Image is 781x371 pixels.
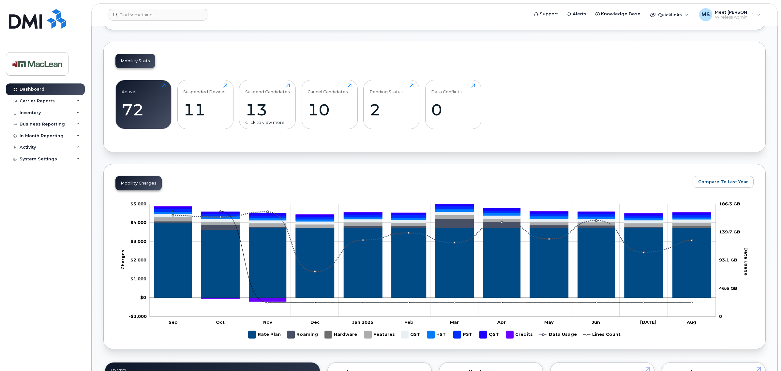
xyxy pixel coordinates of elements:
tspan: 139.7 GB [719,229,740,234]
a: Suspend Candidates13Click to view more [245,83,290,125]
div: Pending Status [369,83,403,94]
span: Quicklinks [658,12,682,17]
tspan: 0 [719,314,722,319]
tspan: 46.6 GB [719,286,737,291]
div: Data Conflicts [431,83,462,94]
div: 0 [431,100,475,119]
a: Cancel Candidates10 [308,83,352,125]
tspan: $4,000 [130,220,146,225]
a: Pending Status2 [369,83,413,125]
tspan: $3,000 [130,239,146,244]
tspan: Nov [263,319,272,325]
tspan: $2,000 [130,258,146,263]
g: Features [364,328,395,341]
g: Rate Plan [155,223,711,298]
div: Suspend Candidates [245,83,290,94]
g: Rate Plan [248,328,281,341]
g: Data Usage [540,328,577,341]
input: Find something... [109,9,207,21]
div: Suspended Devices [183,83,227,94]
tspan: Charges [120,250,125,270]
div: 10 [308,100,352,119]
tspan: Dec [310,319,320,325]
a: Knowledge Base [591,7,645,21]
g: Roaming [287,328,318,341]
span: Alerts [573,11,586,17]
g: $0 [130,239,146,244]
tspan: Sep [169,319,178,325]
g: PST [454,328,473,341]
button: Compare To Last Year [693,176,754,188]
div: 72 [122,100,166,119]
a: Alerts [563,7,591,21]
tspan: Oct [216,319,225,325]
tspan: Jan 2025 [353,319,374,325]
g: $0 [130,220,146,225]
a: Active72 [122,83,166,125]
a: Support [530,7,563,21]
div: 11 [183,100,227,119]
g: GST [401,328,421,341]
g: $0 [129,314,147,319]
tspan: Apr [497,319,506,325]
span: Wireless Admin [715,15,754,20]
tspan: 93.1 GB [719,258,737,263]
div: 13 [245,100,290,119]
tspan: Jun [592,319,600,325]
g: $0 [130,276,146,281]
tspan: -$1,000 [129,314,147,319]
tspan: $1,000 [130,276,146,281]
div: Click to view more [245,119,290,126]
a: Data Conflicts0 [431,83,475,125]
div: Cancel Candidates [308,83,348,94]
div: Quicklinks [646,8,693,21]
g: Hardware [325,328,358,341]
g: Legend [248,328,621,341]
span: MS [701,11,710,19]
span: Meet [PERSON_NAME] [715,9,754,15]
div: 2 [369,100,413,119]
span: Support [540,11,558,17]
tspan: $5,000 [130,201,146,206]
tspan: Mar [450,319,459,325]
tspan: Data Usage [744,247,749,275]
tspan: $0 [140,295,146,300]
tspan: [DATE] [640,319,656,325]
g: HST [427,328,447,341]
g: $0 [130,201,146,206]
g: $0 [130,258,146,263]
div: Active [122,83,135,94]
tspan: 186.3 GB [719,201,740,206]
g: QST [480,328,500,341]
g: Lines Count [583,328,621,341]
div: Meet Shah [695,8,765,21]
span: Compare To Last Year [698,179,748,185]
tspan: Aug [687,319,697,325]
a: Suspended Devices11 [183,83,227,125]
tspan: May [544,319,554,325]
tspan: Feb [404,319,413,325]
g: Credits [506,328,533,341]
span: Knowledge Base [601,11,640,17]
